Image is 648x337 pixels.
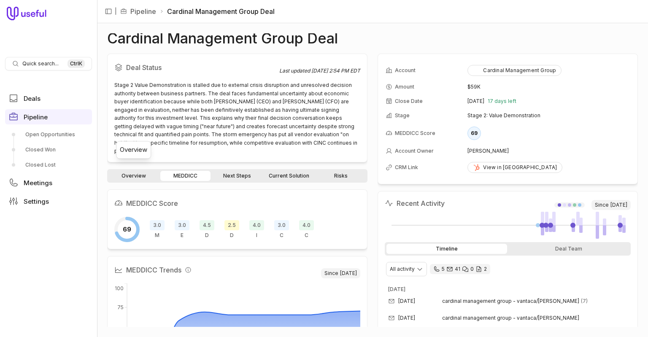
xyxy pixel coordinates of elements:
a: Deals [5,91,92,106]
span: 3.0 [175,220,189,230]
span: Account Owner [395,148,434,154]
a: Overview [109,171,159,181]
td: $59K [467,80,630,94]
a: Pipeline [5,109,92,124]
span: C [305,232,308,239]
div: Decision Process [224,220,239,239]
div: Decision Criteria [200,220,214,239]
span: 7 emails in thread [581,298,588,305]
a: Next Steps [212,171,262,181]
div: Overview [120,145,147,155]
span: 3.0 [150,220,165,230]
span: Stage [395,112,410,119]
a: MEDDICC [160,171,210,181]
time: [DATE] [340,270,357,277]
div: View in [GEOGRAPHIC_DATA] [473,164,557,171]
div: Cardinal Management Group [473,67,556,74]
h2: Deal Status [114,61,279,74]
a: Risks [316,171,366,181]
span: Since [321,268,360,278]
span: Amount [395,84,414,90]
time: [DATE] [467,98,484,105]
a: Current Solution [264,171,314,181]
a: Pipeline [130,6,156,16]
span: MEDDICC Score [395,130,435,137]
h2: MEDDICC Trends [114,263,321,277]
span: Quick search... [22,60,59,67]
button: Collapse sidebar [102,5,115,18]
span: 3.0 [274,220,289,230]
h2: MEDDICC Score [114,197,360,210]
span: cardinal management group - vantaca/[PERSON_NAME] [442,298,579,305]
div: Last updated [279,67,360,74]
span: Since [591,200,631,210]
div: Overall MEDDICC score [114,217,140,242]
h2: Recent Activity [385,198,445,208]
span: cardinal management group - vantaca/[PERSON_NAME] [442,315,579,321]
td: Stage 2: Value Demonstration [467,109,630,122]
a: Open Opportunities [5,128,92,141]
div: Champion [274,220,289,239]
span: Pipeline [24,114,48,120]
span: | [115,6,117,16]
span: E [181,232,184,239]
a: Closed Lost [5,158,92,172]
div: Metrics [150,220,165,239]
span: Meetings [24,180,52,186]
span: 69 [123,224,131,235]
span: CRM Link [395,164,418,171]
div: Economic Buyer [175,220,189,239]
span: D [230,232,234,239]
h1: Cardinal Management Group Deal [107,33,338,43]
time: [DATE] [388,286,405,292]
kbd: Ctrl K [67,59,85,68]
time: [DATE] [398,298,415,305]
span: Settings [24,198,49,205]
div: Stage 2 Value Demonstration is stalled due to external crisis disruption and unresolved decision ... [114,81,360,155]
a: Settings [5,194,92,209]
span: D [205,232,209,239]
time: [DATE] [398,315,415,321]
div: 5 calls and 41 email threads [430,264,490,274]
span: 4.0 [299,220,314,230]
span: 2.5 [224,220,239,230]
span: Close Date [395,98,423,105]
div: 69 [467,127,481,140]
div: Pipeline submenu [5,128,92,172]
button: Cardinal Management Group [467,65,562,76]
span: 4.0 [249,220,264,230]
span: Account [395,67,416,74]
span: I [256,232,257,239]
td: [PERSON_NAME] [467,144,630,158]
span: 17 days left [488,98,516,105]
tspan: 75 [117,304,124,310]
a: View in [GEOGRAPHIC_DATA] [467,162,562,173]
div: Indicate Pain [249,220,264,239]
div: Deal Team [509,244,629,254]
span: M [155,232,159,239]
div: Timeline [386,244,507,254]
a: Meetings [5,175,92,190]
time: [DATE] [610,202,627,208]
span: C [280,232,283,239]
span: Deals [24,95,40,102]
div: Competition [299,220,314,239]
time: [DATE] 2:54 PM EDT [311,67,360,74]
span: 4.5 [200,220,214,230]
li: Cardinal Management Group Deal [159,6,275,16]
tspan: 100 [115,285,124,291]
a: Closed Won [5,143,92,156]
